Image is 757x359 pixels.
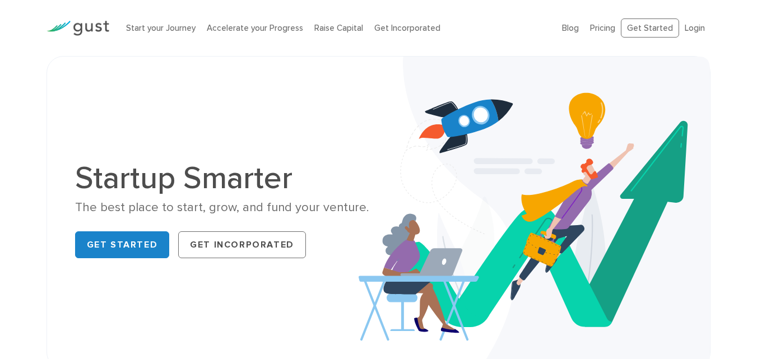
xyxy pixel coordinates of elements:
img: Gust Logo [47,21,109,36]
a: Get Started [75,231,170,258]
a: Raise Capital [314,23,363,33]
a: Login [685,23,705,33]
a: Get Incorporated [374,23,440,33]
div: The best place to start, grow, and fund your venture. [75,199,370,216]
a: Blog [562,23,579,33]
h1: Startup Smarter [75,162,370,194]
a: Pricing [590,23,615,33]
a: Get Incorporated [178,231,306,258]
a: Get Started [621,18,679,38]
a: Accelerate your Progress [207,23,303,33]
a: Start your Journey [126,23,196,33]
